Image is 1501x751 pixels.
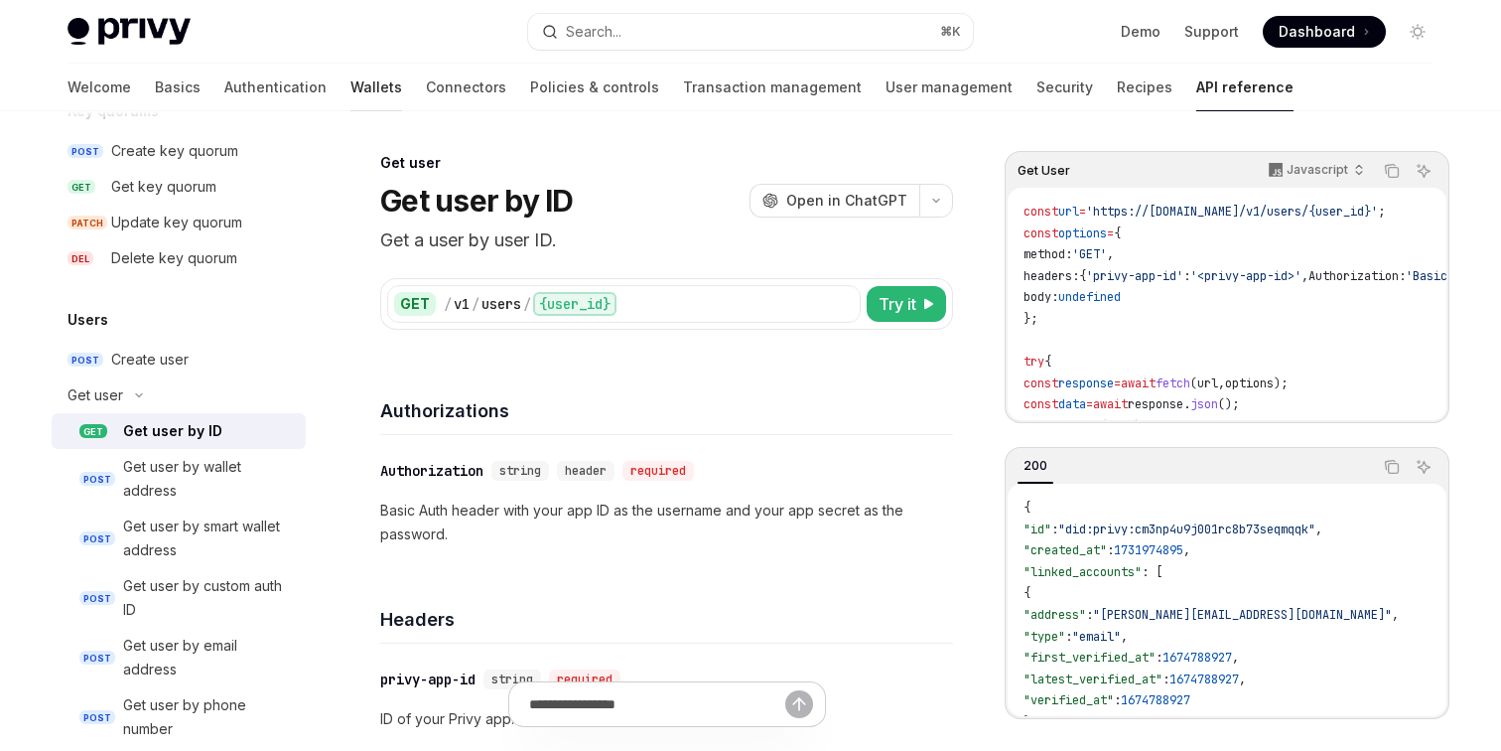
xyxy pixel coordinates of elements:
[79,591,115,606] span: POST
[52,169,306,205] a: GETGet key quorum
[52,509,306,568] a: POSTGet user by smart wallet address
[1079,268,1086,284] span: {
[1023,585,1030,601] span: {
[52,205,306,240] a: PATCHUpdate key quorum
[1058,522,1315,537] span: "did:privy:cm3np4u9j001rc8b73seqmqqk"
[1411,158,1436,184] button: Ask AI
[1023,522,1051,537] span: "id"
[1093,396,1128,412] span: await
[1218,375,1225,391] span: ,
[123,693,294,741] div: Get user by phone number
[1379,158,1405,184] button: Copy the contents from the code block
[1107,246,1114,262] span: ,
[1190,268,1301,284] span: '<privy-app-id>'
[1023,418,1072,434] span: console
[111,175,216,199] div: Get key quorum
[1121,22,1160,42] a: Demo
[1072,629,1121,645] span: "email"
[750,184,919,218] button: Open in ChatGPT
[1114,692,1121,708] span: :
[1197,375,1218,391] span: url
[1239,672,1246,687] span: ,
[1023,246,1072,262] span: method:
[123,419,222,443] div: Get user by ID
[123,574,294,622] div: Get user by custom auth ID
[1086,268,1183,284] span: 'privy-app-id'
[68,144,103,159] span: POST
[380,670,476,689] div: privy-app-id
[1190,375,1197,391] span: (
[1023,692,1114,708] span: "verified_at"
[1183,542,1190,558] span: ,
[380,183,574,219] h1: Get user by ID
[68,383,123,407] div: Get user
[1225,375,1274,391] span: options
[68,64,131,111] a: Welcome
[380,606,953,633] h4: Headers
[1107,418,1135,434] span: data
[1072,418,1079,434] span: .
[444,294,452,314] div: /
[1379,454,1405,480] button: Copy the contents from the code block
[785,690,813,718] button: Send message
[1023,225,1058,241] span: const
[1162,672,1169,687] span: :
[380,461,483,481] div: Authorization
[1121,692,1190,708] span: 1674788927
[68,18,191,46] img: light logo
[529,682,785,726] input: Ask a question...
[1218,396,1239,412] span: ();
[1156,650,1162,666] span: :
[79,472,115,487] span: POST
[1274,375,1288,391] span: );
[224,64,327,111] a: Authentication
[454,294,470,314] div: v1
[1107,225,1114,241] span: =
[1058,375,1114,391] span: response
[111,139,238,163] div: Create key quorum
[52,449,306,509] a: POSTGet user by wallet address
[1411,454,1436,480] button: Ask AI
[1162,650,1232,666] span: 1674788927
[1023,650,1156,666] span: "first_verified_at"
[123,515,294,562] div: Get user by smart wallet address
[52,568,306,628] a: POSTGet user by custom auth ID
[1058,289,1121,305] span: undefined
[350,64,402,111] a: Wallets
[1051,522,1058,537] span: :
[1058,204,1079,220] span: url
[68,216,107,230] span: PATCH
[1023,500,1030,516] span: {
[52,413,306,449] a: GETGet user by ID
[1156,375,1190,391] span: fetch
[123,455,294,503] div: Get user by wallet address
[940,24,961,40] span: ⌘ K
[1018,163,1070,179] span: Get User
[1023,204,1058,220] span: const
[1023,714,1037,730] span: },
[1086,607,1093,623] span: :
[79,424,107,439] span: GET
[1058,396,1086,412] span: data
[1023,354,1044,370] span: try
[68,308,108,332] h5: Users
[1058,225,1107,241] span: options
[123,634,294,681] div: Get user by email address
[1023,289,1058,305] span: body:
[52,342,306,377] a: POSTCreate user
[1023,564,1142,580] span: "linked_accounts"
[565,463,607,479] span: header
[380,226,953,254] p: Get a user by user ID.
[1287,162,1348,178] p: Javascript
[1169,672,1239,687] span: 1674788927
[380,397,953,424] h4: Authorizations
[1107,542,1114,558] span: :
[1114,225,1121,241] span: {
[155,64,201,111] a: Basics
[1128,396,1183,412] span: response
[549,670,620,689] div: required
[566,20,621,44] div: Search...
[1190,396,1218,412] span: json
[68,180,95,195] span: GET
[111,348,189,372] div: Create user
